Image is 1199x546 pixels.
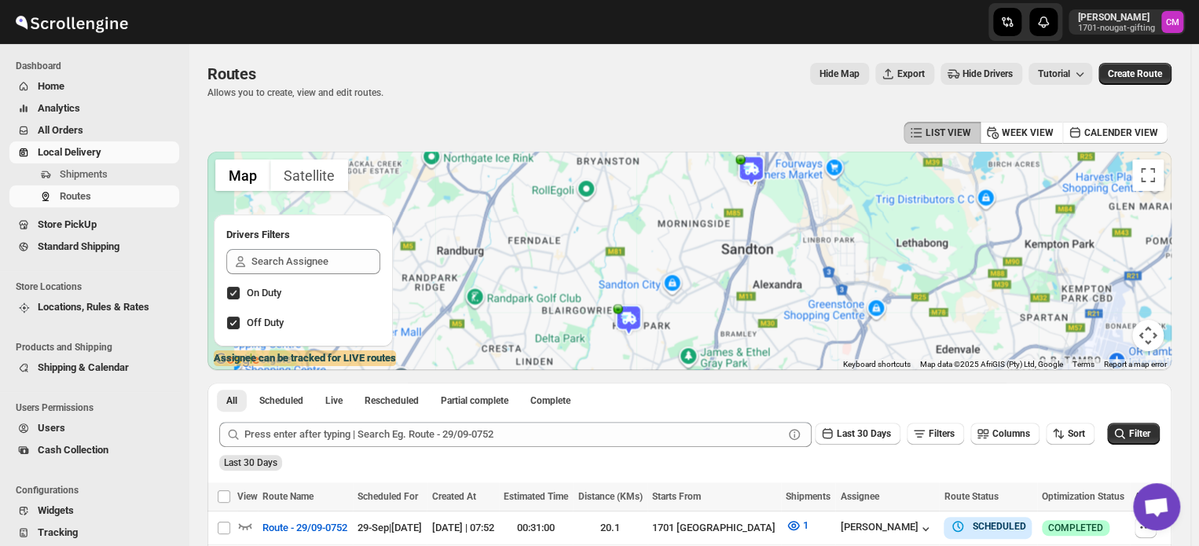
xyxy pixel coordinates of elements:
a: Report a map error [1104,360,1167,368]
span: Scheduled For [357,491,418,502]
button: [PERSON_NAME] [840,521,933,537]
button: Shipments [9,163,179,185]
span: On Duty [247,287,281,299]
a: Terms (opens in new tab) [1072,360,1094,368]
button: Routes [9,185,179,207]
h2: Drivers Filters [226,227,380,243]
span: Shipments [786,491,830,502]
div: Open chat [1133,483,1180,530]
input: Search Assignee [251,249,380,274]
div: 1701 [GEOGRAPHIC_DATA] [652,520,776,536]
button: Export [875,63,934,85]
span: Locations, Rules & Rates [38,301,149,313]
span: Columns [992,428,1030,439]
span: Users [38,422,65,434]
button: Route - 29/09-0752 [253,515,357,541]
span: Action [1135,491,1162,502]
span: WEEK VIEW [1002,126,1054,139]
button: Shipping & Calendar [9,357,179,379]
input: Press enter after typing | Search Eg. Route - 29/09-0752 [244,422,783,447]
button: 1 [776,513,818,538]
span: Route Status [944,491,998,502]
span: Off Duty [247,317,284,328]
button: All Orders [9,119,179,141]
button: LIST VIEW [904,122,981,144]
p: Allows you to create, view and edit routes. [207,86,383,99]
span: Complete [530,394,570,407]
button: Hide Drivers [940,63,1022,85]
span: Shipments [60,168,108,180]
div: 00:31:00 [504,520,569,536]
span: Shipping & Calendar [38,361,129,373]
span: View [237,491,258,502]
span: Routes [60,190,91,202]
span: Standard Shipping [38,240,119,252]
span: LIST VIEW [926,126,971,139]
button: User menu [1069,9,1185,35]
button: Show satellite imagery [270,159,348,191]
span: Last 30 Days [837,428,891,439]
span: Local Delivery [38,146,101,158]
button: Filter [1107,423,1160,445]
span: Estimated Time [504,491,568,502]
span: COMPLETED [1048,522,1103,534]
span: Configurations [16,484,181,497]
img: ScrollEngine [13,2,130,42]
button: CALENDER VIEW [1062,122,1168,144]
button: Tracking [9,522,179,544]
span: Store PickUp [38,218,97,230]
span: Hide Map [819,68,860,80]
span: Cleo Moyo [1161,11,1183,33]
span: Users Permissions [16,401,181,414]
button: All routes [217,390,247,412]
button: Analytics [9,97,179,119]
button: Show street map [215,159,270,191]
span: Tracking [38,526,78,538]
div: [DATE] | 07:52 [431,520,494,536]
span: Rescheduled [365,394,419,407]
span: Created At [431,491,475,502]
span: Export [897,68,925,80]
span: Widgets [38,504,74,516]
text: CM [1166,17,1179,27]
button: WEEK VIEW [980,122,1063,144]
button: Tutorial [1028,63,1092,85]
span: Routes [207,64,256,83]
span: All [226,394,237,407]
span: Route Name [262,491,313,502]
span: Store Locations [16,280,181,293]
span: Cash Collection [38,444,108,456]
span: Home [38,80,64,92]
div: 20.1 [577,520,643,536]
span: Distance (KMs) [577,491,642,502]
p: [PERSON_NAME] [1078,11,1155,24]
button: Filters [907,423,964,445]
span: Starts From [652,491,701,502]
span: Last 30 Days [224,457,277,468]
span: Map data ©2025 AfriGIS (Pty) Ltd, Google [920,360,1063,368]
span: Filter [1129,428,1150,439]
button: Widgets [9,500,179,522]
button: Home [9,75,179,97]
span: Scheduled [259,394,303,407]
span: Hide Drivers [962,68,1013,80]
span: 29-Sep | [DATE] [357,522,422,533]
button: Map action label [810,63,869,85]
span: 1 [803,519,808,531]
span: Live [325,394,343,407]
a: Open this area in Google Maps (opens a new window) [211,350,263,370]
button: Toggle fullscreen view [1132,159,1164,191]
label: Assignee can be tracked for LIVE routes [214,350,396,366]
button: Users [9,417,179,439]
button: SCHEDULED [950,519,1025,534]
span: Analytics [38,102,80,114]
img: Google [211,350,263,370]
button: Sort [1046,423,1094,445]
span: All Orders [38,124,83,136]
span: Create Route [1108,68,1162,80]
b: SCHEDULED [972,521,1025,532]
button: Cash Collection [9,439,179,461]
span: Sort [1068,428,1085,439]
span: Products and Shipping [16,341,181,354]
